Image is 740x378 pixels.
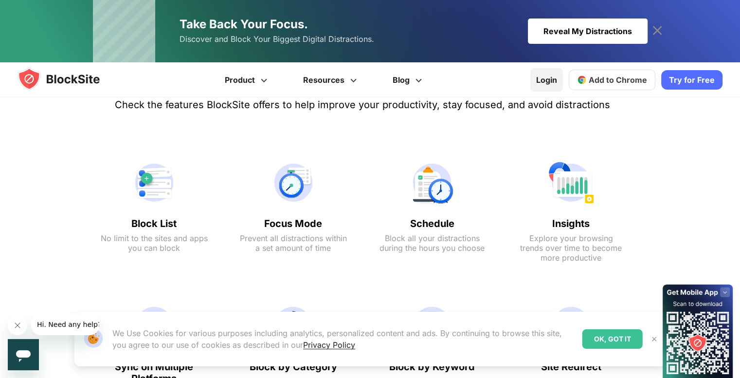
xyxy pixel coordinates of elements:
[648,333,661,345] button: Close
[303,340,355,350] a: Privacy Policy
[208,62,287,97] a: Product
[180,32,374,46] span: Discover and Block Your Biggest Digital Distractions.
[530,68,563,92] a: Login
[518,233,625,263] text: Explore your browsing trends over time to become more productive
[8,339,39,370] iframe: Pulsante per aprire la finestra di messaggistica
[582,329,643,349] div: OK, GOT IT
[379,233,486,253] text: Block all your distractions during the hours you choose
[6,7,70,15] span: Hi. Need any help?
[287,62,376,97] a: Resources
[240,218,347,229] text: Focus Mode
[18,67,119,91] img: blocksite-icon.5d769676.svg
[577,75,587,85] img: chrome-icon.svg
[569,70,655,90] a: Add to Chrome
[379,218,486,229] text: Schedule
[376,62,441,97] a: Blog
[518,218,625,229] text: Insights
[112,327,575,351] p: We Use Cookies for various purposes including analytics, personalized content and ads. By continu...
[101,218,208,229] text: Block List
[115,99,610,111] text: Check the features BlockSite offers to help improve your productivity, stay focused, and avoid di...
[589,75,647,85] span: Add to Chrome
[31,314,99,335] iframe: Messaggio dall’azienda
[240,233,347,253] text: Prevent all distractions within a set amount of time
[650,335,658,343] img: Close
[661,70,722,90] a: Try for Free
[101,233,208,253] text: No limit to the sites and apps you can block
[8,316,27,335] iframe: Chiudi messaggio
[528,19,648,44] div: Reveal My Distractions
[180,17,308,31] span: Take Back Your Focus.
